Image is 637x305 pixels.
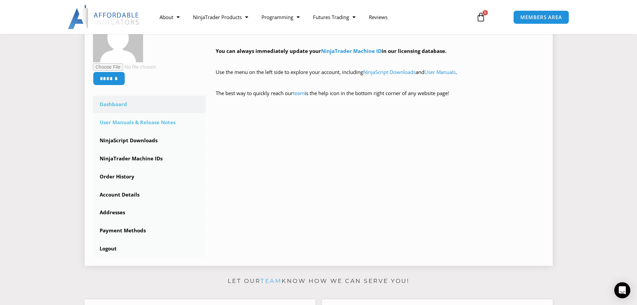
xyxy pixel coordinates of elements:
[614,282,630,298] div: Open Intercom Messenger
[93,168,206,185] a: Order History
[153,9,186,25] a: About
[293,90,305,96] a: team
[93,222,206,239] a: Payment Methods
[153,9,468,25] nav: Menu
[93,240,206,257] a: Logout
[216,15,544,107] div: Hey ! Welcome to the Members Area. Thank you for being a valuable customer!
[216,89,544,107] p: The best way to quickly reach our is the help icon in the bottom right corner of any website page!
[321,48,382,54] a: NinjaTrader Machine ID
[93,12,143,62] img: 1cda7bb3d2aa5015aa0ef1678209ce98182e51c0a98884b97cbdbeb77eb43905
[93,96,206,113] a: Dashboard
[93,186,206,204] a: Account Details
[93,204,206,221] a: Addresses
[260,278,282,284] a: team
[424,69,456,75] a: User Manuals
[85,276,553,287] p: Let our know how we can serve you!
[93,114,206,131] a: User Manuals & Release Notes
[216,48,446,54] strong: You can always immediately update your in our licensing database.
[216,68,544,86] p: Use the menu on the left side to explore your account, including and .
[483,10,488,15] span: 0
[93,150,206,167] a: NinjaTrader Machine IDs
[93,132,206,149] a: NinjaScript Downloads
[363,69,416,75] a: NinjaScript Downloads
[513,10,569,24] a: MEMBERS AREA
[93,96,206,257] nav: Account pages
[520,15,562,20] span: MEMBERS AREA
[466,7,496,27] a: 0
[186,9,255,25] a: NinjaTrader Products
[362,9,394,25] a: Reviews
[68,5,140,29] img: LogoAI | Affordable Indicators – NinjaTrader
[306,9,362,25] a: Futures Trading
[255,9,306,25] a: Programming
